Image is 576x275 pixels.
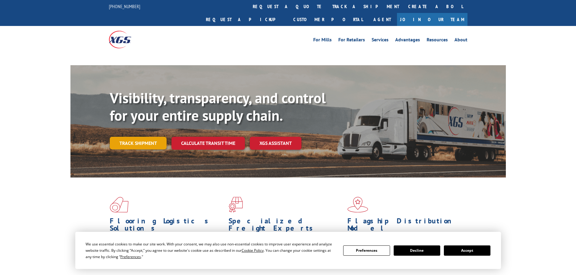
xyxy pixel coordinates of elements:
[250,137,301,150] a: XGS ASSISTANT
[394,245,440,256] button: Decline
[343,245,390,256] button: Preferences
[427,37,448,44] a: Resources
[110,197,129,213] img: xgs-icon-total-supply-chain-intelligence-red
[110,217,224,235] h1: Flooring Logistics Solutions
[110,88,326,125] b: Visibility, transparency, and control for your entire supply chain.
[120,254,141,259] span: Preferences
[86,241,336,260] div: We use essential cookies to make our site work. With your consent, we may also use non-essential ...
[313,37,332,44] a: For Mills
[229,197,243,213] img: xgs-icon-focused-on-flooring-red
[289,13,367,26] a: Customer Portal
[372,37,389,44] a: Services
[338,37,365,44] a: For Retailers
[201,13,289,26] a: Request a pickup
[109,3,140,9] a: [PHONE_NUMBER]
[347,197,368,213] img: xgs-icon-flagship-distribution-model-red
[395,37,420,44] a: Advantages
[110,137,167,149] a: Track shipment
[367,13,397,26] a: Agent
[444,245,490,256] button: Accept
[397,13,467,26] a: Join Our Team
[347,217,462,235] h1: Flagship Distribution Model
[242,248,264,253] span: Cookie Policy
[454,37,467,44] a: About
[229,217,343,235] h1: Specialized Freight Experts
[75,232,501,269] div: Cookie Consent Prompt
[171,137,245,150] a: Calculate transit time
